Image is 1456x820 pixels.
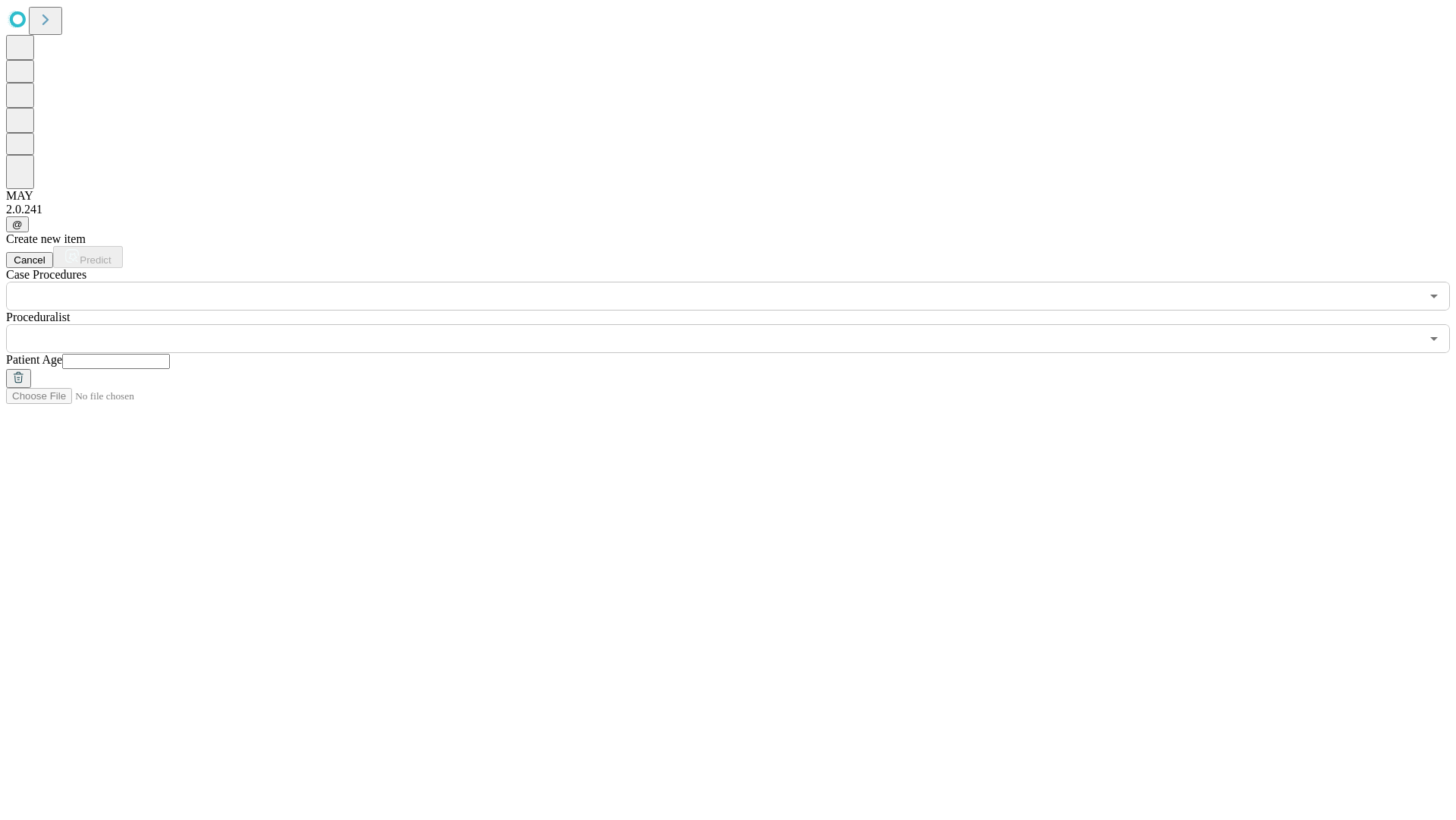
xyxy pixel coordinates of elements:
[6,203,1450,216] div: 2.0.241
[1423,328,1445,349] button: Open
[6,189,1450,203] div: MAY
[6,252,53,268] button: Cancel
[1423,285,1445,307] button: Open
[6,216,29,232] button: @
[80,254,111,266] span: Predict
[6,311,70,323] span: Proceduralist
[12,219,23,230] span: @
[14,254,45,266] span: Cancel
[6,232,86,245] span: Create new item
[6,268,86,281] span: Scheduled Procedure
[53,246,123,268] button: Predict
[6,353,62,366] span: Patient Age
